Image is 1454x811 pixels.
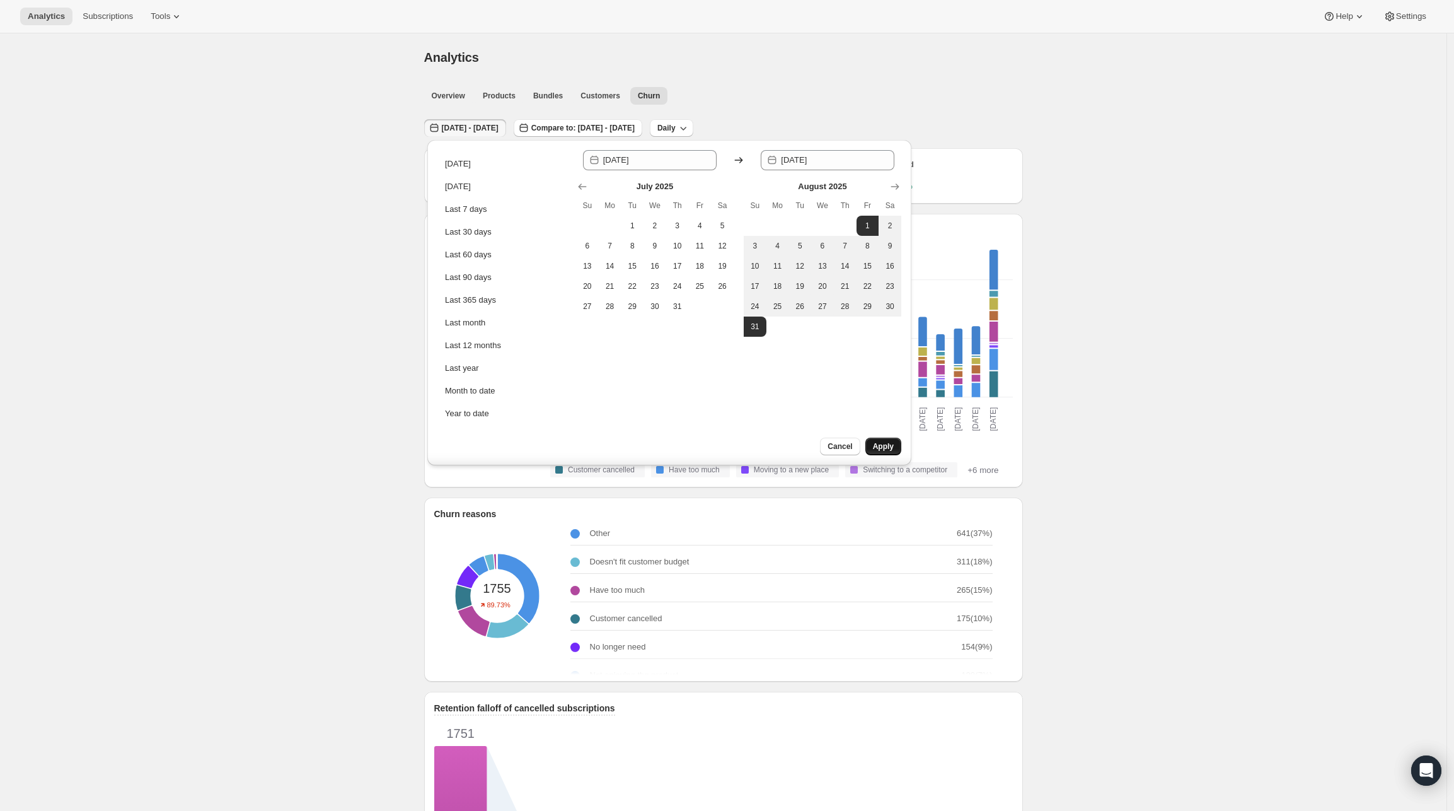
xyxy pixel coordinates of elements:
[918,357,927,362] rect: Not enjoying the product-5 3
[771,241,784,251] span: 4
[694,281,707,291] span: 25
[989,322,998,343] rect: Doesn't fit customer budget-4 17
[424,119,506,137] button: [DATE] - [DATE]
[445,226,492,238] div: Last 30 days
[649,301,661,312] span: 30
[984,250,1002,399] g: 2025-06-30: Customer cancelled 22,Have too much 18,Moving to a new place 2,Switching to a competi...
[989,407,998,431] text: [DATE]
[834,256,857,276] button: Thursday August 14 2025
[936,260,945,261] rect: Admin cancelled-9 0
[879,276,901,296] button: Saturday August 23 2025
[971,326,980,356] rect: Other-8 24
[445,271,492,284] div: Last 90 days
[957,584,992,597] p: 265 ( 15 %)
[533,91,563,101] span: Bundles
[862,261,874,271] span: 15
[671,301,684,312] span: 31
[441,222,567,242] button: Last 30 days
[581,241,594,251] span: 6
[862,221,874,231] span: 1
[954,371,962,378] rect: Not enjoying the product-5 5
[914,260,932,399] g: 2025-06-26: Customer cancelled 8,Have too much 7,Moving to a new place 0,Switching to a competito...
[820,438,860,455] button: Cancel
[766,276,789,296] button: Monday August 18 2025
[621,276,643,296] button: Tuesday July 22 2025
[834,296,857,317] button: Thursday August 28 2025
[839,261,851,271] span: 14
[839,301,851,312] span: 28
[989,311,998,322] rect: Not enjoying the product-5 8
[689,216,712,236] button: Friday July 4 2025
[643,236,666,256] button: Wednesday July 9 2025
[839,281,851,291] span: 21
[621,296,643,317] button: Tuesday July 29 2025
[771,281,784,291] span: 18
[918,317,927,347] rect: Other-8 25
[599,296,621,317] button: Monday July 28 2025
[828,441,852,452] span: Cancel
[811,296,834,317] button: Wednesday August 27 2025
[671,281,684,291] span: 24
[626,301,638,312] span: 29
[514,119,642,137] button: Compare to: [DATE] - [DATE]
[771,261,784,271] span: 11
[574,178,591,195] button: Show previous month, June 2025
[576,276,599,296] button: Sunday July 20 2025
[918,388,927,399] rect: Customer cancelled-0 8
[643,296,666,317] button: Wednesday July 30 2025
[604,301,616,312] span: 28
[441,404,567,424] button: Year to date
[638,91,660,101] span: Churn
[445,248,492,261] div: Last 60 days
[989,291,998,298] rect: Traveling-7 5
[581,201,594,211] span: Su
[590,556,689,568] p: Doesn't fit customer budget
[599,276,621,296] button: Monday July 21 2025
[766,256,789,276] button: Monday August 11 2025
[749,281,761,291] span: 17
[788,236,811,256] button: Tuesday August 5 2025
[441,199,567,219] button: Last 7 days
[816,281,829,291] span: 20
[434,702,615,715] p: Retention falloff of cancelled subscriptions
[839,201,851,211] span: Th
[884,241,896,251] span: 9
[971,407,980,431] text: [DATE]
[666,256,689,276] button: Thursday July 17 2025
[879,256,901,276] button: Saturday August 16 2025
[445,203,487,216] div: Last 7 days
[918,347,927,357] rect: No longer need-6 7
[971,260,980,261] rect: Admin cancelled-9 0
[989,349,998,371] rect: Have too much-1 18
[971,356,980,358] rect: Traveling-7 1
[884,201,896,211] span: Sa
[788,195,811,216] th: Tuesday
[816,301,829,312] span: 27
[650,119,693,137] button: Daily
[590,527,611,540] p: Other
[749,241,761,251] span: 3
[716,221,729,231] span: 5
[834,236,857,256] button: Thursday August 7 2025
[936,378,945,381] rect: Moving to a new place-2 1
[989,298,998,312] rect: No longer need-6 10
[862,241,874,251] span: 8
[626,201,638,211] span: Tu
[964,462,1002,477] button: +6 more
[143,8,190,25] button: Tools
[604,261,616,271] span: 14
[862,201,874,211] span: Fr
[666,216,689,236] button: Thursday July 3 2025
[857,256,879,276] button: Friday August 15 2025
[1396,11,1426,21] span: Settings
[621,236,643,256] button: Tuesday July 8 2025
[744,236,766,256] button: Sunday August 3 2025
[442,123,499,133] span: [DATE] - [DATE]
[918,378,927,388] rect: Have too much-1 7
[711,256,734,276] button: Saturday July 19 2025
[666,296,689,317] button: Thursday July 31 2025
[935,407,944,431] text: [DATE]
[879,195,901,216] th: Saturday
[626,241,638,251] span: 8
[834,276,857,296] button: Thursday August 21 2025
